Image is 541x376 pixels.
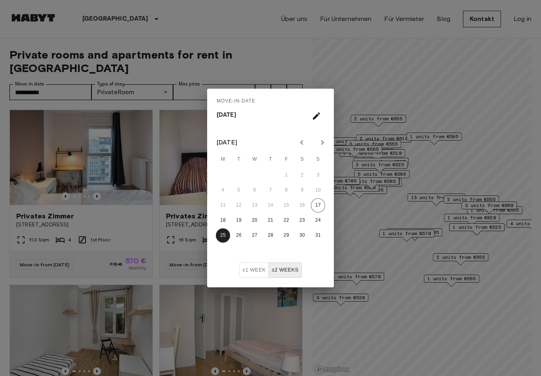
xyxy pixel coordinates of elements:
[279,152,293,167] span: Friday
[248,228,262,243] button: 27
[295,152,309,167] span: Saturday
[309,108,324,124] button: calendar view is open, go to text input view
[239,262,269,278] button: ±1 week
[217,95,255,108] span: Move-in date
[216,213,230,228] button: 18
[217,108,236,123] h4: [DATE]
[239,262,302,278] div: Move In Flexibility
[263,228,278,243] button: 28
[232,152,246,167] span: Tuesday
[311,198,325,213] button: 17
[311,228,325,243] button: 31
[269,262,302,278] button: ±2 weeks
[295,228,309,243] button: 30
[263,152,278,167] span: Thursday
[232,228,246,243] button: 26
[311,152,325,167] span: Sunday
[216,228,230,243] button: 25
[295,213,309,228] button: 23
[279,213,293,228] button: 22
[217,138,237,147] div: [DATE]
[248,152,262,167] span: Wednesday
[263,213,278,228] button: 21
[216,152,230,167] span: Monday
[248,213,262,228] button: 20
[279,228,293,243] button: 29
[295,136,309,149] button: Previous month
[232,213,246,228] button: 19
[316,136,329,149] button: Next month
[311,213,325,228] button: 24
